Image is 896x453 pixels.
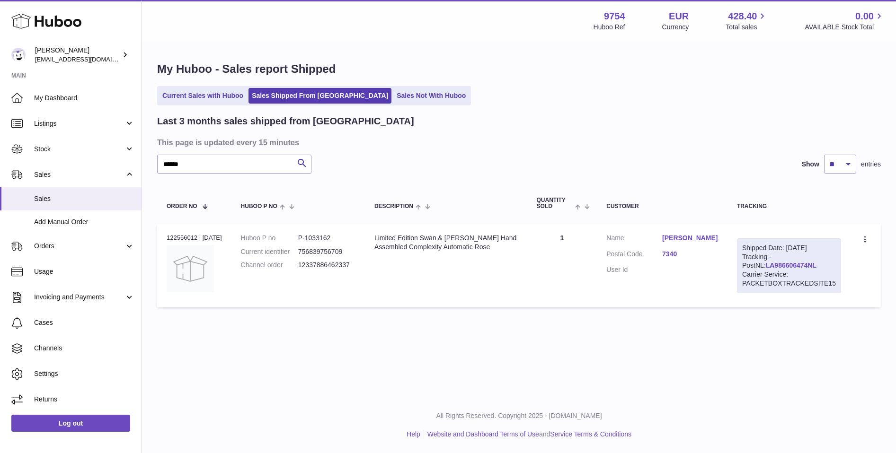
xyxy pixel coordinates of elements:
[537,197,573,209] span: Quantity Sold
[35,55,139,63] span: [EMAIL_ADDRESS][DOMAIN_NAME]
[34,242,124,251] span: Orders
[150,411,888,420] p: All Rights Reserved. Copyright 2025 - [DOMAIN_NAME]
[662,250,718,259] a: 7340
[527,224,597,307] td: 1
[241,234,298,243] dt: Huboo P no
[606,250,662,261] dt: Postal Code
[34,318,134,327] span: Cases
[35,46,120,64] div: [PERSON_NAME]
[742,270,836,288] div: Carrier Service: PACKETBOXTRACKEDSITE15
[34,344,134,353] span: Channels
[374,234,518,252] div: Limited Edition Swan & [PERSON_NAME] Hand Assembled Complexity Automatic Rose
[606,234,662,245] dt: Name
[407,430,420,438] a: Help
[374,203,413,209] span: Description
[248,88,391,104] a: Sales Shipped From [GEOGRAPHIC_DATA]
[167,203,197,209] span: Order No
[805,10,885,32] a: 0.00 AVAILABLE Stock Total
[34,369,134,378] span: Settings
[594,23,625,32] div: Huboo Ref
[34,194,134,203] span: Sales
[34,218,134,226] span: Add Manual Order
[34,267,134,276] span: Usage
[34,119,124,128] span: Listings
[167,245,214,292] img: no-photo.jpg
[157,137,878,148] h3: This page is updated every 15 minutes
[241,247,298,256] dt: Current identifier
[742,244,836,253] div: Shipped Date: [DATE]
[855,10,874,23] span: 0.00
[606,265,662,274] dt: User Id
[805,23,885,32] span: AVAILABLE Stock Total
[241,261,298,270] dt: Channel order
[550,430,631,438] a: Service Terms & Conditions
[167,234,222,242] div: 122556012 | [DATE]
[298,247,355,256] dd: 756839756709
[737,238,841,293] div: Tracking - PostNL:
[737,203,841,209] div: Tracking
[669,10,689,23] strong: EUR
[427,430,539,438] a: Website and Dashboard Terms of Use
[726,10,768,32] a: 428.40 Total sales
[802,160,819,169] label: Show
[11,415,130,432] a: Log out
[726,23,768,32] span: Total sales
[34,145,124,154] span: Stock
[606,203,718,209] div: Customer
[298,261,355,270] dd: 12337886462337
[298,234,355,243] dd: P-1033162
[662,23,689,32] div: Currency
[861,160,881,169] span: entries
[241,203,277,209] span: Huboo P no
[34,395,134,404] span: Returns
[159,88,247,104] a: Current Sales with Huboo
[157,61,881,77] h1: My Huboo - Sales report Shipped
[157,115,414,128] h2: Last 3 months sales shipped from [GEOGRAPHIC_DATA]
[34,293,124,302] span: Invoicing and Payments
[728,10,757,23] span: 428.40
[604,10,625,23] strong: 9754
[424,430,631,439] li: and
[11,48,26,62] img: info@fieldsluxury.london
[34,94,134,103] span: My Dashboard
[393,88,469,104] a: Sales Not With Huboo
[34,170,124,179] span: Sales
[766,261,816,269] a: LA986606474NL
[662,234,718,243] a: [PERSON_NAME]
